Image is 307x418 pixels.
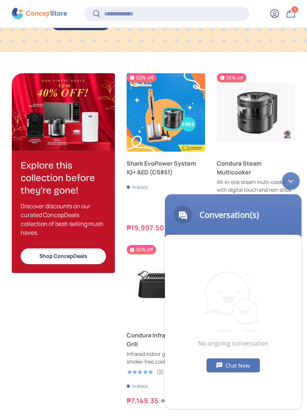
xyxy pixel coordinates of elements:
[21,248,106,264] a: Shop ConcepDeals
[217,73,246,82] span: 35% off
[127,245,156,254] span: 35% off
[127,73,205,152] a: Shark EvoPower System IQ+ AED (CS851)
[127,331,205,348] a: Condura Infrared Barbecue Grill
[161,169,305,412] iframe: SalesIQ Chatwindow
[21,201,106,237] p: Discover discounts on our curated ConcepDeals collection of best-selling must-haves.
[217,73,295,152] img: condura-steam-multicooker-full-side-view-with-icc-sticker-concepstore
[217,159,295,177] a: Condura Steam Multicooker
[127,159,205,177] a: Shark EvoPower System IQ+ AED (CS851)
[217,73,295,152] a: Condura Steam Multicooker
[127,245,205,323] a: Condura Infrared Barbecue Grill
[12,73,115,150] a: Explore this collection before they're gone!
[294,7,296,13] span: 1
[12,8,67,20] img: ConcepStore
[21,159,106,196] h2: Explore this collection before they're gone!
[127,73,156,82] span: 50% off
